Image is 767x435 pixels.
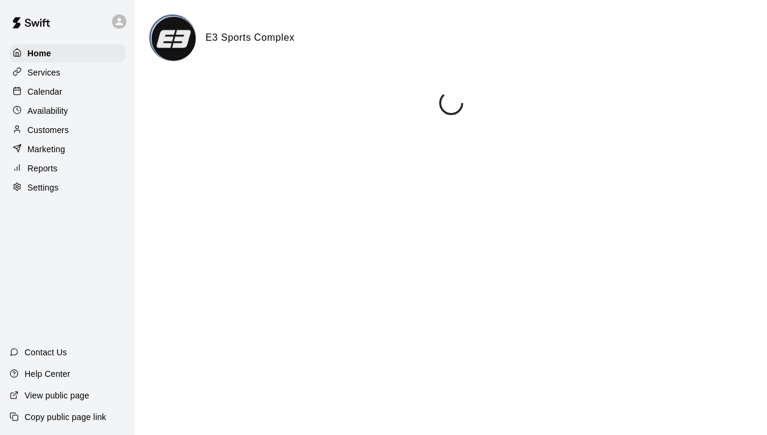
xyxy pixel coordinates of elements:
[25,389,89,401] p: View public page
[28,47,52,59] p: Home
[25,346,67,358] p: Contact Us
[10,44,125,62] a: Home
[151,16,196,61] img: E3 Sports Complex logo
[206,30,295,46] h6: E3 Sports Complex
[28,143,65,155] p: Marketing
[28,124,69,136] p: Customers
[28,182,59,194] p: Settings
[10,83,125,101] a: Calendar
[28,67,61,78] p: Services
[10,102,125,120] a: Availability
[10,140,125,158] a: Marketing
[28,86,62,98] p: Calendar
[25,368,70,380] p: Help Center
[28,162,58,174] p: Reports
[25,411,106,423] p: Copy public page link
[28,105,68,117] p: Availability
[10,121,125,139] a: Customers
[10,64,125,81] a: Services
[10,179,125,197] a: Settings
[10,159,125,177] a: Reports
